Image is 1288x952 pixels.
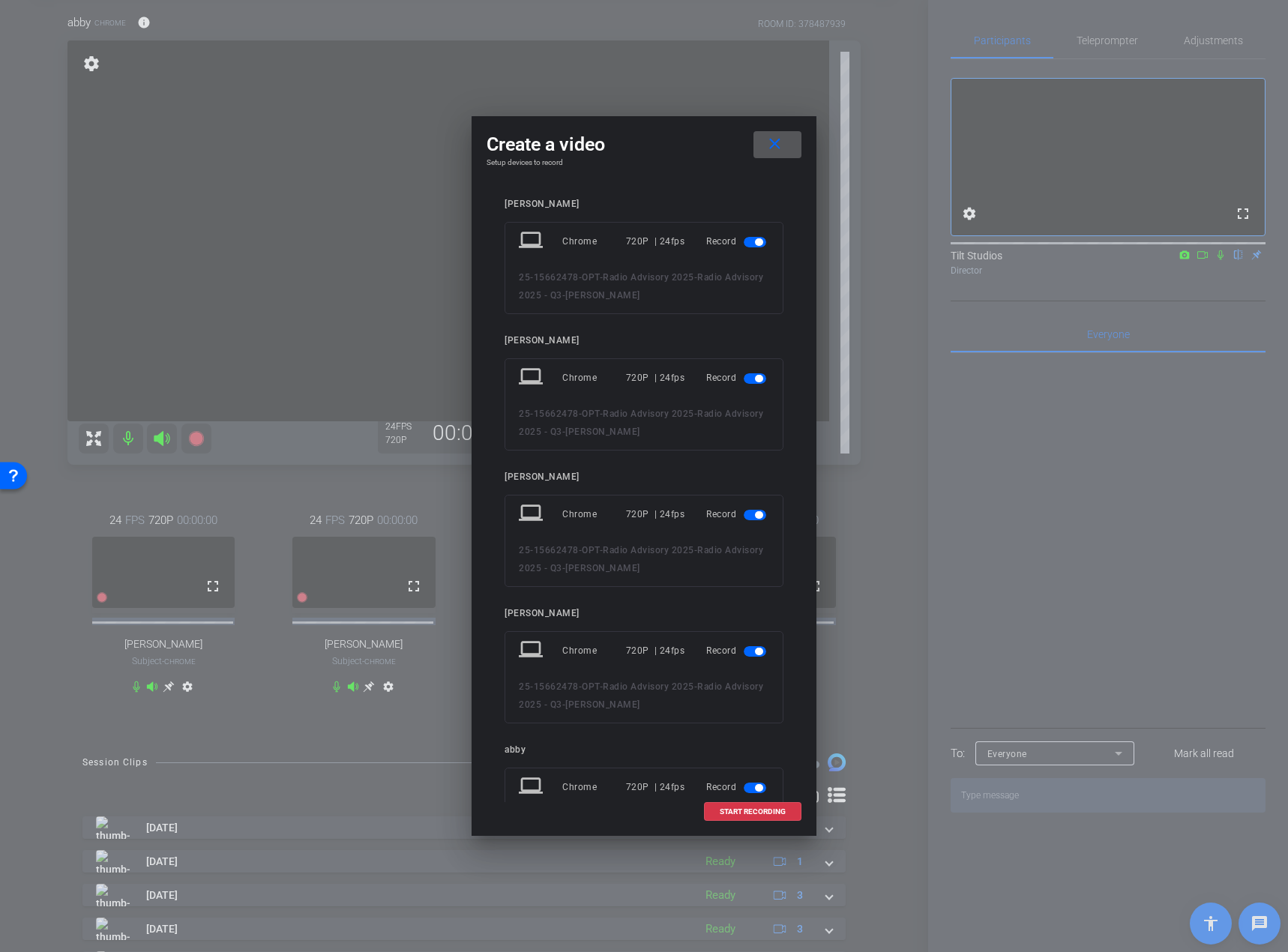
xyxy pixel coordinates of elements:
[706,774,769,801] div: Record
[519,228,546,255] mat-icon: laptop
[519,637,546,664] mat-icon: laptop
[706,501,769,528] div: Record
[562,290,566,301] span: -
[565,563,640,573] span: [PERSON_NAME]
[626,774,685,801] div: 720P | 24fps
[562,501,626,528] div: Chrome
[694,409,698,419] span: -
[562,699,566,710] span: -
[704,802,801,821] button: START RECORDING
[626,501,685,528] div: 720P | 24fps
[519,272,694,283] span: 25-15662478-OPT-Radio Advisory 2025
[505,335,783,346] div: [PERSON_NAME]
[562,427,566,437] span: -
[765,135,784,154] mat-icon: close
[519,681,763,710] span: Radio Advisory 2025 - Q3
[505,608,783,619] div: [PERSON_NAME]
[519,545,694,555] span: 25-15662478-OPT-Radio Advisory 2025
[519,501,546,528] mat-icon: laptop
[562,563,566,573] span: -
[626,364,685,391] div: 720P | 24fps
[694,681,698,692] span: -
[720,808,786,816] span: START RECORDING
[505,472,783,483] div: [PERSON_NAME]
[519,272,763,301] span: Radio Advisory 2025 - Q3
[694,272,698,283] span: -
[565,699,640,710] span: [PERSON_NAME]
[487,158,801,167] h4: Setup devices to record
[519,409,694,419] span: 25-15662478-OPT-Radio Advisory 2025
[519,409,763,437] span: Radio Advisory 2025 - Q3
[519,364,546,391] mat-icon: laptop
[565,290,640,301] span: [PERSON_NAME]
[706,228,769,255] div: Record
[565,427,640,437] span: [PERSON_NAME]
[505,744,783,756] div: abby
[519,774,546,801] mat-icon: laptop
[562,774,626,801] div: Chrome
[626,637,685,664] div: 720P | 24fps
[487,131,801,158] div: Create a video
[706,364,769,391] div: Record
[519,545,763,573] span: Radio Advisory 2025 - Q3
[562,637,626,664] div: Chrome
[505,199,783,210] div: [PERSON_NAME]
[626,228,685,255] div: 720P | 24fps
[694,545,698,555] span: -
[706,637,769,664] div: Record
[562,364,626,391] div: Chrome
[519,681,694,692] span: 25-15662478-OPT-Radio Advisory 2025
[562,228,626,255] div: Chrome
